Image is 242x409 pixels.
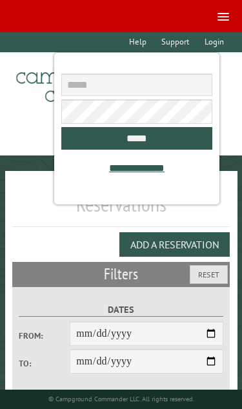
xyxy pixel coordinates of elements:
img: Campground Commander [12,57,174,108]
label: To: [19,357,70,370]
a: Help [123,32,153,52]
a: Support [156,32,196,52]
label: Dates [19,303,223,317]
button: Add a Reservation [119,232,230,257]
label: From: [19,330,70,342]
h1: Reservations [12,192,230,227]
a: Login [198,32,230,52]
h2: Filters [12,262,230,286]
button: Reset [190,265,228,284]
small: © Campground Commander LLC. All rights reserved. [48,395,194,403]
